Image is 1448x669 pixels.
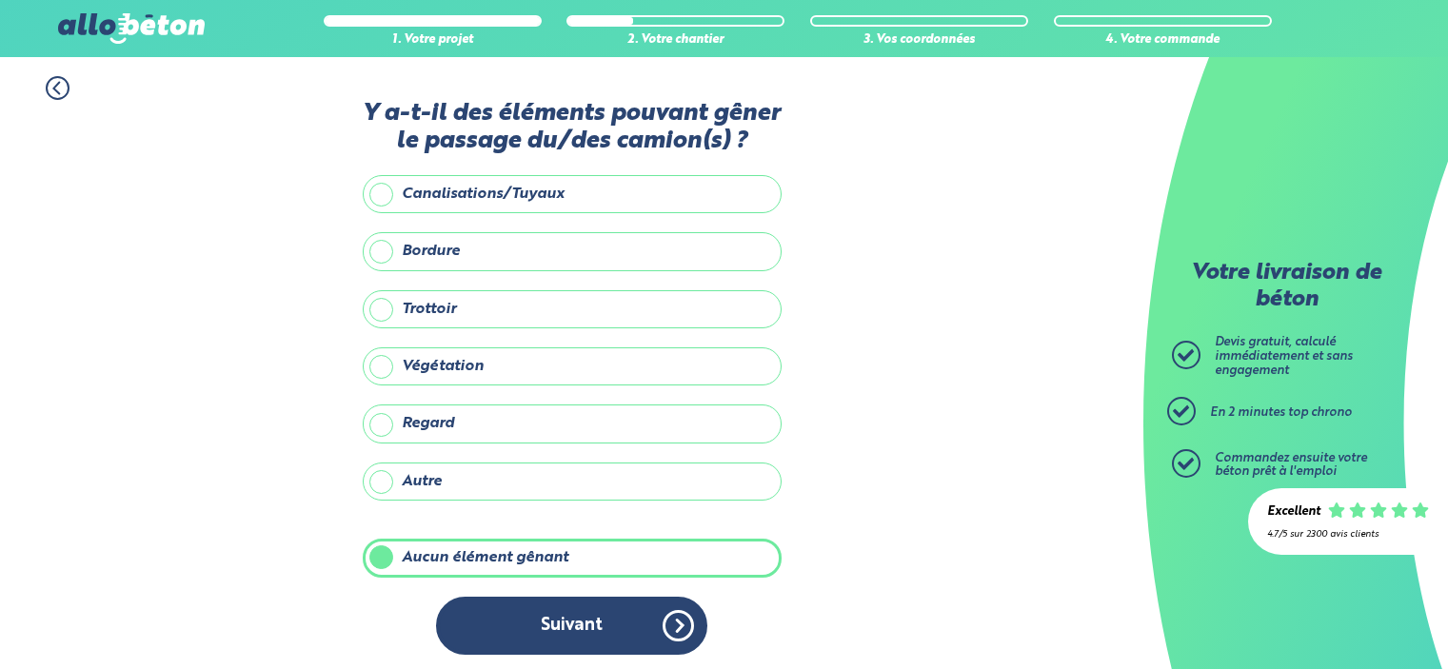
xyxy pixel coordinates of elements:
div: 3. Vos coordonnées [810,33,1028,48]
label: Canalisations/Tuyaux [363,175,782,213]
div: 1. Votre projet [324,33,542,48]
p: Votre livraison de béton [1177,261,1396,313]
div: 2. Votre chantier [566,33,784,48]
label: Aucun élément gênant [363,539,782,577]
span: Commandez ensuite votre béton prêt à l'emploi [1215,452,1367,479]
label: Trottoir [363,290,782,328]
div: 4.7/5 sur 2300 avis clients [1267,529,1429,540]
label: Végétation [363,347,782,385]
img: allobéton [58,13,205,44]
div: 4. Votre commande [1054,33,1272,48]
label: Regard [363,404,782,443]
span: En 2 minutes top chrono [1210,406,1352,419]
iframe: Help widget launcher [1279,595,1427,648]
label: Bordure [363,232,782,270]
label: Y a-t-il des éléments pouvant gêner le passage du/des camion(s) ? [363,100,782,156]
button: Suivant [436,597,707,655]
div: Excellent [1267,505,1320,520]
label: Autre [363,462,782,501]
span: Devis gratuit, calculé immédiatement et sans engagement [1215,336,1353,376]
